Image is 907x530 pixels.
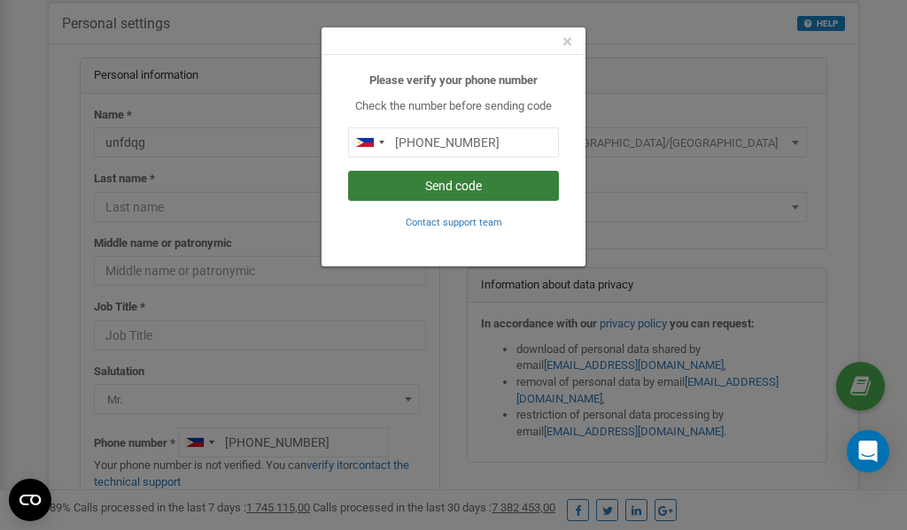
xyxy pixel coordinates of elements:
button: Close [562,33,572,51]
button: Send code [348,171,559,201]
b: Please verify your phone number [369,73,538,87]
small: Contact support team [406,217,502,228]
p: Check the number before sending code [348,98,559,115]
div: Telephone country code [349,128,390,157]
div: Open Intercom Messenger [847,430,889,472]
input: 0905 123 4567 [348,127,559,157]
button: Open CMP widget [9,479,51,521]
a: Contact support team [406,215,502,228]
span: × [562,31,572,52]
